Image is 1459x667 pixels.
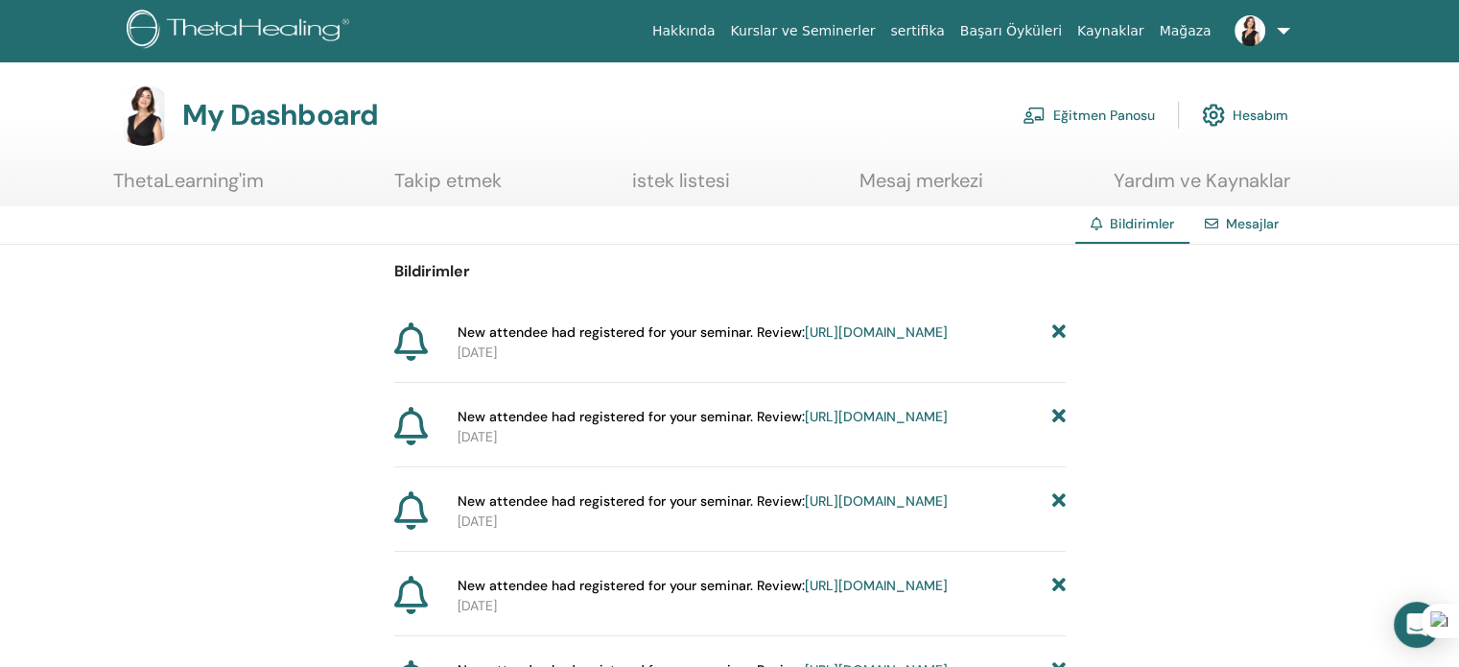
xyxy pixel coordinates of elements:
[1023,107,1046,124] img: chalkboard-teacher.svg
[1151,13,1218,49] a: Mağaza
[458,512,1066,532] p: [DATE]
[458,596,1066,616] p: [DATE]
[805,577,948,594] a: [URL][DOMAIN_NAME]
[458,576,948,596] span: New attendee had registered for your seminar. Review:
[632,169,730,206] a: istek listesi
[1202,99,1225,131] img: cog.svg
[859,169,983,206] a: Mesaj merkezi
[722,13,882,49] a: Kurslar ve Seminerler
[1226,215,1279,232] a: Mesajlar
[182,98,378,132] h3: My Dashboard
[113,169,264,206] a: ThetaLearning'im
[113,84,175,146] img: default.jpg
[1202,94,1288,136] a: Hesabım
[805,408,948,425] a: [URL][DOMAIN_NAME]
[458,407,948,427] span: New attendee had registered for your seminar. Review:
[458,491,948,512] span: New attendee had registered for your seminar. Review:
[458,343,1066,363] p: [DATE]
[805,492,948,510] a: [URL][DOMAIN_NAME]
[127,10,356,53] img: logo.png
[394,169,502,206] a: Takip etmek
[953,13,1070,49] a: Başarı Öyküleri
[458,322,948,343] span: New attendee had registered for your seminar. Review:
[1110,215,1174,232] span: Bildirimler
[394,260,1066,283] p: Bildirimler
[458,427,1066,447] p: [DATE]
[805,323,948,341] a: [URL][DOMAIN_NAME]
[1235,15,1265,46] img: default.jpg
[1394,602,1440,648] div: Open Intercom Messenger
[1023,94,1155,136] a: Eğitmen Panosu
[882,13,952,49] a: sertifika
[645,13,723,49] a: Hakkında
[1114,169,1290,206] a: Yardım ve Kaynaklar
[1070,13,1152,49] a: Kaynaklar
